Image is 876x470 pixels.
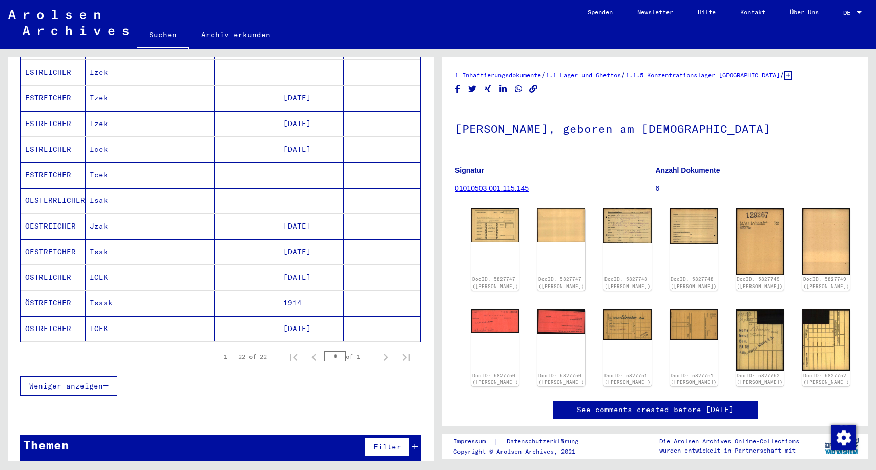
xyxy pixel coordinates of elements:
[656,166,720,174] b: Anzahl Dokumente
[621,70,625,79] span: /
[21,239,86,264] mat-cell: OESTREICHER
[224,352,267,361] div: 1 – 22 of 22
[831,425,856,450] img: Zustimmung ändern
[656,183,856,194] p: 6
[279,291,344,316] mat-cell: 1914
[538,276,585,289] a: DocID: 5827747 ([PERSON_NAME])
[843,9,854,16] span: DE
[453,436,494,447] a: Impressum
[21,188,86,213] mat-cell: OESTERREICHER
[541,70,546,79] span: /
[21,111,86,136] mat-cell: ESTREICHER
[659,437,799,446] p: Die Arolsen Archives Online-Collections
[604,276,651,289] a: DocID: 5827748 ([PERSON_NAME])
[780,70,784,79] span: /
[483,83,493,95] button: Share on Xing
[823,433,861,459] img: yv_logo.png
[604,373,651,385] a: DocID: 5827751 ([PERSON_NAME])
[283,346,304,367] button: First page
[23,436,69,454] div: Themen
[453,447,591,456] p: Copyright © Arolsen Archives, 2021
[21,316,86,341] mat-cell: ÖSTREICHER
[29,381,103,391] span: Weniger anzeigen
[513,83,524,95] button: Share on WhatsApp
[396,346,416,367] button: Last page
[671,373,717,385] a: DocID: 5827751 ([PERSON_NAME])
[455,184,529,192] a: 01010503 001.115.145
[670,208,718,244] img: 002.jpg
[625,71,780,79] a: 1.1.5 Konzentrationslager [GEOGRAPHIC_DATA]
[373,442,401,452] span: Filter
[86,111,150,136] mat-cell: Izek
[21,214,86,239] mat-cell: OESTREICHER
[455,105,856,150] h1: [PERSON_NAME], geboren am [DEMOGRAPHIC_DATA]
[86,239,150,264] mat-cell: Isak
[802,309,850,371] img: 002.jpg
[86,265,150,290] mat-cell: ICEK
[376,346,396,367] button: Next page
[537,309,585,334] img: 002.jpg
[453,436,591,447] div: |
[279,265,344,290] mat-cell: [DATE]
[21,86,86,111] mat-cell: ESTREICHER
[803,276,849,289] a: DocID: 5827749 ([PERSON_NAME])
[467,83,478,95] button: Share on Twitter
[86,316,150,341] mat-cell: ICEK
[279,239,344,264] mat-cell: [DATE]
[736,309,784,371] img: 001.jpg
[324,352,376,361] div: of 1
[471,309,519,333] img: 001.jpg
[279,214,344,239] mat-cell: [DATE]
[452,83,463,95] button: Share on Facebook
[86,188,150,213] mat-cell: Isak
[498,436,591,447] a: Datenschutzerklärung
[86,162,150,188] mat-cell: Icek
[21,162,86,188] mat-cell: ESTREICHER
[279,137,344,162] mat-cell: [DATE]
[279,111,344,136] mat-cell: [DATE]
[21,291,86,316] mat-cell: ÖSTREICHER
[86,86,150,111] mat-cell: Izek
[189,23,283,47] a: Archiv erkunden
[736,208,784,275] img: 001.jpg
[137,23,189,49] a: Suchen
[304,346,324,367] button: Previous page
[546,71,621,79] a: 1.1 Lager und Ghettos
[21,60,86,85] mat-cell: ESTREICHER
[537,208,585,242] img: 002.jpg
[603,309,651,340] img: 001.jpg
[20,376,117,396] button: Weniger anzeigen
[528,83,539,95] button: Copy link
[802,208,850,275] img: 002.jpg
[831,425,856,449] div: Zustimmung ändern
[471,208,519,242] img: 001.jpg
[365,437,410,457] button: Filter
[279,316,344,341] mat-cell: [DATE]
[603,208,651,243] img: 001.jpg
[803,373,849,385] a: DocID: 5827752 ([PERSON_NAME])
[21,265,86,290] mat-cell: ÖSTREICHER
[86,214,150,239] mat-cell: Jzak
[577,404,734,415] a: See comments created before [DATE]
[279,86,344,111] mat-cell: [DATE]
[737,373,783,385] a: DocID: 5827752 ([PERSON_NAME])
[659,446,799,455] p: wurden entwickelt in Partnerschaft mit
[498,83,509,95] button: Share on LinkedIn
[671,276,717,289] a: DocID: 5827748 ([PERSON_NAME])
[86,137,150,162] mat-cell: Icek
[21,137,86,162] mat-cell: ESTREICHER
[455,166,484,174] b: Signatur
[670,309,718,340] img: 002.jpg
[455,71,541,79] a: 1 Inhaftierungsdokumente
[538,373,585,385] a: DocID: 5827750 ([PERSON_NAME])
[8,10,129,35] img: Arolsen_neg.svg
[737,276,783,289] a: DocID: 5827749 ([PERSON_NAME])
[86,291,150,316] mat-cell: Isaak
[86,60,150,85] mat-cell: Izek
[472,373,518,385] a: DocID: 5827750 ([PERSON_NAME])
[472,276,518,289] a: DocID: 5827747 ([PERSON_NAME])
